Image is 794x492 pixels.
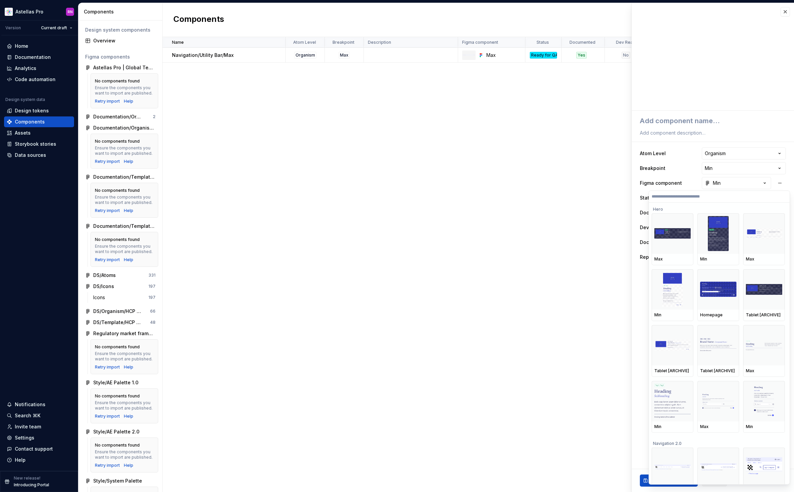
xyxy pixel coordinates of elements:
[700,424,736,429] div: Max
[700,312,736,318] div: Homepage
[652,203,785,213] div: Hero
[746,424,782,429] div: Min
[652,437,785,448] div: Navigation 2.0
[654,368,691,374] div: Tablet [ARCHIVE]
[700,256,736,262] div: Min
[654,256,691,262] div: Max
[746,256,782,262] div: Max
[746,368,782,374] div: Max
[654,312,691,318] div: Min
[700,368,736,374] div: Tablet [ARCHIVE]
[654,424,691,429] div: Min
[746,312,782,318] div: Tablet [ARCHIVE]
